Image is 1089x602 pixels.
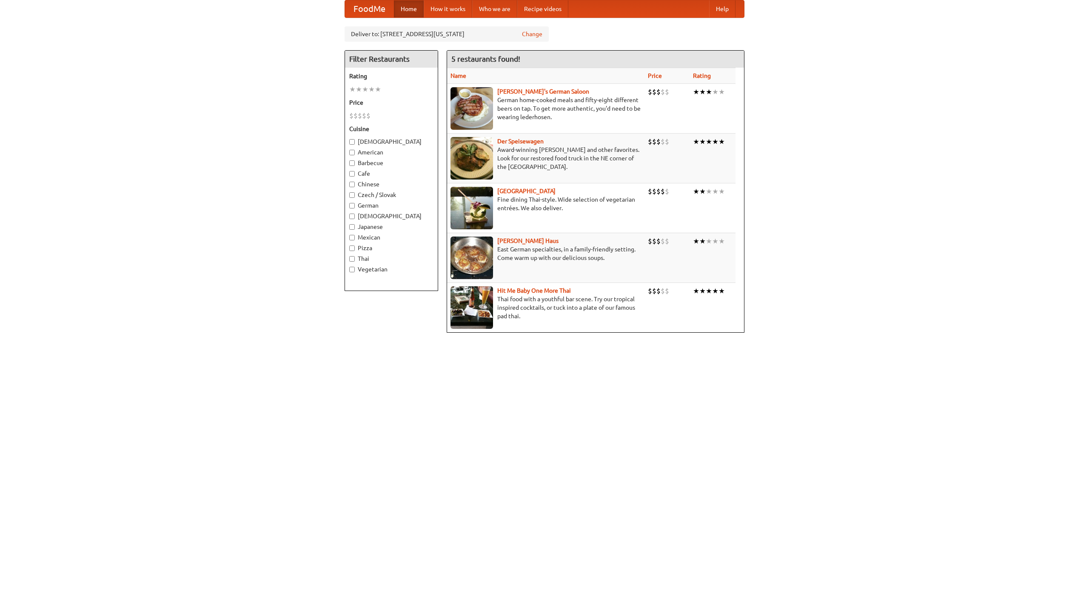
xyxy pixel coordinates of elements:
li: ★ [718,187,725,196]
input: American [349,150,355,155]
li: $ [656,137,661,146]
li: ★ [349,85,356,94]
label: Japanese [349,223,433,231]
b: Der Speisewagen [497,138,544,145]
li: ★ [362,85,368,94]
label: Mexican [349,233,433,242]
input: Pizza [349,245,355,251]
li: ★ [699,87,706,97]
p: German home-cooked meals and fifty-eight different beers on tap. To get more authentic, you'd nee... [450,96,641,121]
li: ★ [693,87,699,97]
a: [PERSON_NAME]'s German Saloon [497,88,589,95]
h5: Rating [349,72,433,80]
label: Cafe [349,169,433,178]
li: $ [661,237,665,246]
li: $ [661,137,665,146]
li: $ [665,187,669,196]
li: ★ [712,137,718,146]
li: ★ [693,237,699,246]
label: Barbecue [349,159,433,167]
li: $ [358,111,362,120]
li: ★ [368,85,375,94]
li: $ [665,137,669,146]
p: Fine dining Thai-style. Wide selection of vegetarian entrées. We also deliver. [450,195,641,212]
a: Who we are [472,0,517,17]
img: speisewagen.jpg [450,137,493,180]
input: Mexican [349,235,355,240]
p: Thai food with a youthful bar scene. Try our tropical inspired cocktails, or tuck into a plate of... [450,295,641,320]
li: $ [665,87,669,97]
label: German [349,201,433,210]
a: Hit Me Baby One More Thai [497,287,571,294]
li: $ [665,237,669,246]
input: Thai [349,256,355,262]
li: $ [656,237,661,246]
label: Pizza [349,244,433,252]
img: kohlhaus.jpg [450,237,493,279]
li: $ [648,87,652,97]
label: Chinese [349,180,433,188]
li: ★ [693,286,699,296]
a: Name [450,72,466,79]
h4: Filter Restaurants [345,51,438,68]
div: Deliver to: [STREET_ADDRESS][US_STATE] [345,26,549,42]
label: Czech / Slovak [349,191,433,199]
li: $ [665,286,669,296]
label: [DEMOGRAPHIC_DATA] [349,137,433,146]
p: East German specialties, in a family-friendly setting. Come warm up with our delicious soups. [450,245,641,262]
label: American [349,148,433,157]
li: $ [366,111,371,120]
li: $ [661,87,665,97]
b: [PERSON_NAME] Haus [497,237,559,244]
input: Japanese [349,224,355,230]
input: Cafe [349,171,355,177]
li: ★ [718,137,725,146]
li: ★ [693,137,699,146]
h5: Cuisine [349,125,433,133]
li: ★ [712,87,718,97]
label: Thai [349,254,433,263]
a: How it works [424,0,472,17]
li: ★ [699,237,706,246]
li: $ [652,87,656,97]
li: $ [652,187,656,196]
li: $ [652,137,656,146]
li: $ [652,286,656,296]
li: ★ [712,237,718,246]
h5: Price [349,98,433,107]
li: ★ [706,187,712,196]
li: ★ [706,87,712,97]
a: Help [709,0,736,17]
li: $ [648,187,652,196]
li: ★ [712,187,718,196]
li: ★ [356,85,362,94]
li: $ [648,286,652,296]
li: ★ [375,85,381,94]
li: $ [648,237,652,246]
li: $ [656,87,661,97]
li: ★ [712,286,718,296]
a: Home [394,0,424,17]
input: [DEMOGRAPHIC_DATA] [349,214,355,219]
li: $ [661,187,665,196]
li: $ [353,111,358,120]
input: [DEMOGRAPHIC_DATA] [349,139,355,145]
a: Price [648,72,662,79]
ng-pluralize: 5 restaurants found! [451,55,520,63]
input: German [349,203,355,208]
p: Award-winning [PERSON_NAME] and other favorites. Look for our restored food truck in the NE corne... [450,146,641,171]
li: ★ [699,137,706,146]
li: $ [656,286,661,296]
li: ★ [706,286,712,296]
li: $ [349,111,353,120]
label: [DEMOGRAPHIC_DATA] [349,212,433,220]
input: Barbecue [349,160,355,166]
img: babythai.jpg [450,286,493,329]
a: Recipe videos [517,0,568,17]
input: Vegetarian [349,267,355,272]
li: $ [362,111,366,120]
li: $ [648,137,652,146]
label: Vegetarian [349,265,433,274]
li: $ [652,237,656,246]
